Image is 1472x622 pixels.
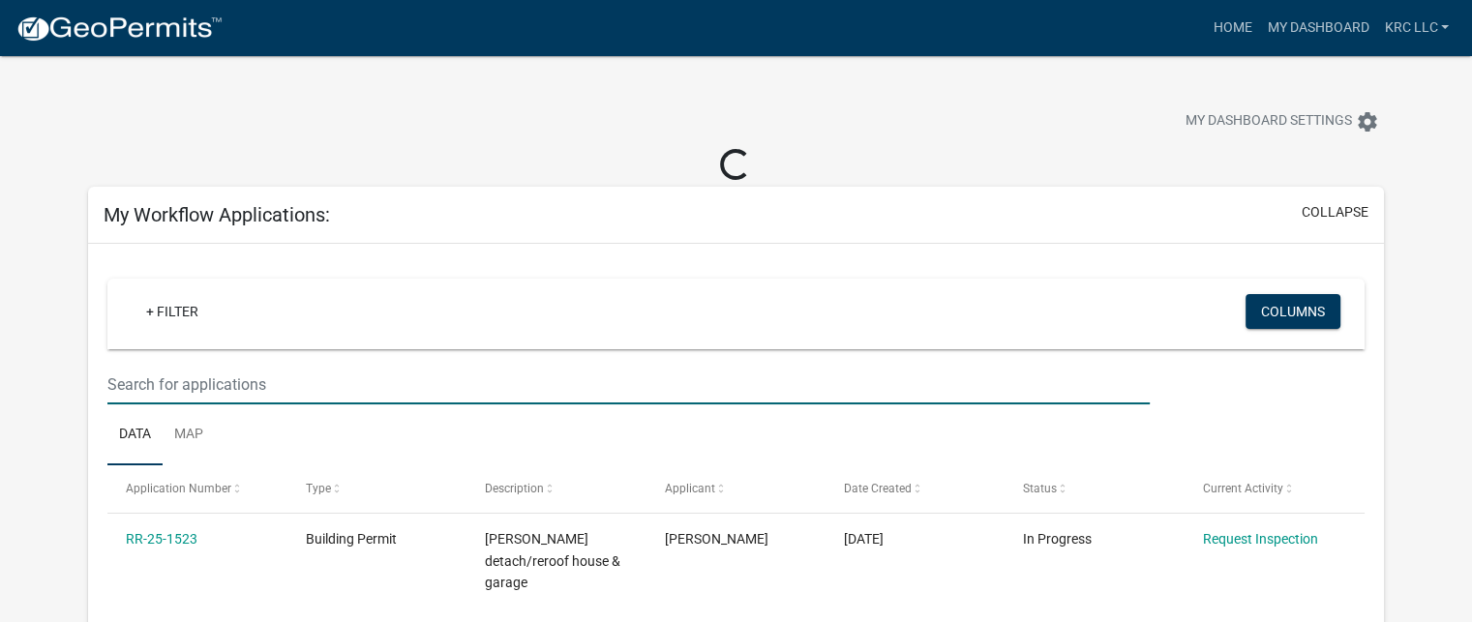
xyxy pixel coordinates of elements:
datatable-header-cell: Status [1005,465,1184,512]
span: Type [306,482,331,495]
datatable-header-cell: Date Created [826,465,1005,512]
button: collapse [1302,202,1368,222]
datatable-header-cell: Description [466,465,646,512]
a: Request Inspection [1203,531,1318,547]
input: Search for applications [107,365,1150,404]
span: Building Permit [306,531,397,547]
span: 08/18/2025 [844,531,884,547]
a: Data [107,404,163,466]
span: John Kornacki [665,531,768,547]
a: KRC LLC [1376,10,1457,46]
i: settings [1356,110,1379,133]
button: Columns [1246,294,1340,329]
span: Description [485,482,544,495]
a: + Filter [131,294,214,329]
span: Status [1023,482,1057,495]
span: In Progress [1023,531,1092,547]
a: Map [163,404,215,466]
datatable-header-cell: Current Activity [1185,465,1364,512]
a: RR-25-1523 [126,531,197,547]
span: Application Number [126,482,231,495]
button: My Dashboard Settingssettings [1170,103,1395,140]
span: Current Activity [1203,482,1283,495]
a: My Dashboard [1259,10,1376,46]
datatable-header-cell: Application Number [107,465,286,512]
span: Applicant [665,482,715,495]
span: Date Created [844,482,912,495]
h5: My Workflow Applications: [104,203,330,226]
a: Home [1205,10,1259,46]
datatable-header-cell: Applicant [646,465,825,512]
span: My Dashboard Settings [1186,110,1352,133]
span: Fifield detach/reroof house & garage [485,531,620,591]
datatable-header-cell: Type [286,465,466,512]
